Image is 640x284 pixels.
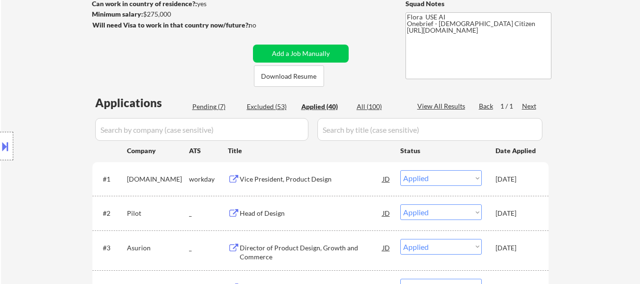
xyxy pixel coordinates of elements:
div: no [249,20,276,30]
div: Director of Product Design, Growth and Commerce [240,243,383,262]
div: View All Results [417,101,468,111]
input: Search by company (case sensitive) [95,118,308,141]
div: Pending (7) [192,102,240,111]
button: Download Resume [254,65,324,87]
div: JD [382,204,391,221]
div: Title [228,146,391,156]
input: Search by title (case sensitive) [317,118,542,141]
strong: Minimum salary: [92,10,143,18]
div: Applied (40) [301,102,349,111]
div: [DATE] [496,209,537,218]
div: _ [189,209,228,218]
div: JD [382,170,391,187]
div: Vice President, Product Design [240,174,383,184]
div: #3 [103,243,119,253]
div: 1 / 1 [500,101,522,111]
div: _ [189,243,228,253]
div: Next [522,101,537,111]
div: Asurion [127,243,189,253]
div: $275,000 [92,9,250,19]
div: Head of Design [240,209,383,218]
div: [DATE] [496,243,537,253]
div: Back [479,101,494,111]
div: JD [382,239,391,256]
strong: Will need Visa to work in that country now/future?: [92,21,250,29]
div: Date Applied [496,146,537,156]
div: workday [189,174,228,184]
button: Add a Job Manually [253,45,349,63]
div: Status [400,142,482,159]
div: All (100) [357,102,404,111]
div: [DATE] [496,174,537,184]
div: Excluded (53) [247,102,294,111]
div: ATS [189,146,228,156]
